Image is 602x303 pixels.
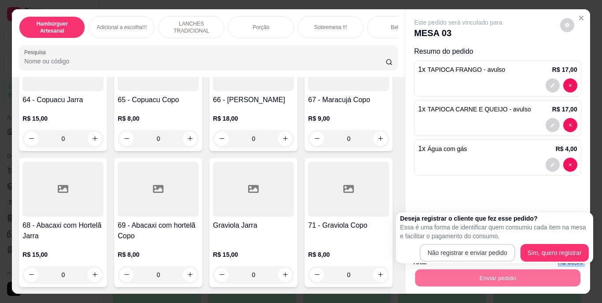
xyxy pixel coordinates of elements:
[119,132,134,146] button: decrease-product-quantity
[552,105,577,114] p: R$ 17,00
[420,244,515,262] button: Não registrar e enviar pedido
[556,144,577,153] p: R$ 4,00
[213,220,294,231] h4: Graviola Jarra
[563,78,577,92] button: decrease-product-quantity
[546,118,560,132] button: decrease-product-quantity
[183,268,197,282] button: increase-product-quantity
[418,104,531,115] p: 1 x
[308,114,389,123] p: R$ 9,00
[183,132,197,146] button: increase-product-quantity
[97,24,147,31] p: Adicional a escolha!!!
[308,95,389,105] h4: 67 - Maracujá Copo
[552,65,577,74] p: R$ 17,00
[418,64,505,75] p: 1 x
[118,220,199,241] h4: 69 - Abacaxi com hortelã Copo
[118,95,199,105] h4: 65 - Copuacu Copo
[427,66,505,73] span: TAPIOCA FRANGO - avulso
[213,114,294,123] p: R$ 18,00
[391,24,410,31] p: Bebidas
[414,46,581,57] p: Resumo do pedido
[308,250,389,259] p: R$ 8,00
[308,220,389,231] h4: 71 - Graviola Copo
[563,118,577,132] button: decrease-product-quantity
[88,132,102,146] button: increase-product-quantity
[166,20,217,34] p: LANCHES TRADICIONAL
[22,250,104,259] p: R$ 15,00
[213,250,294,259] p: R$ 15,00
[24,48,49,56] label: Pesquisa
[215,132,229,146] button: decrease-product-quantity
[26,20,78,34] p: Hambúrguer Artesanal
[520,244,589,262] button: Sim, quero registrar
[119,268,134,282] button: decrease-product-quantity
[400,214,589,223] h2: Deseja registrar o cliente que fez esse pedido?
[24,57,386,66] input: Pesquisa
[22,95,104,105] h4: 64 - Copuacu Jarra
[373,268,387,282] button: increase-product-quantity
[253,24,269,31] p: Porção
[24,268,38,282] button: decrease-product-quantity
[215,268,229,282] button: decrease-product-quantity
[118,114,199,123] p: R$ 8,00
[310,132,324,146] button: decrease-product-quantity
[22,220,104,241] h4: 68 - Abacaxi com Hortelã Jarra
[574,11,588,25] button: Close
[414,18,502,27] p: Este pedido será vinculado para
[546,158,560,172] button: decrease-product-quantity
[88,268,102,282] button: increase-product-quantity
[314,24,347,31] p: Sobremesa !!!
[24,132,38,146] button: decrease-product-quantity
[213,95,294,105] h4: 66 - [PERSON_NAME]
[560,18,574,32] button: decrease-product-quantity
[310,268,324,282] button: decrease-product-quantity
[415,270,580,287] button: Enviar pedido
[278,268,292,282] button: increase-product-quantity
[427,106,531,113] span: TAPIOCA CARNE E QUEIJO - avulso
[414,27,502,39] p: MESA 03
[278,132,292,146] button: increase-product-quantity
[400,223,589,240] p: Essa é uma forma de identificar quem consumiu cada item na mesa e facilitar o pagamento do consumo.
[22,114,104,123] p: R$ 15,00
[373,132,387,146] button: increase-product-quantity
[418,144,467,154] p: 1 x
[546,78,560,92] button: decrease-product-quantity
[118,250,199,259] p: R$ 8,00
[563,158,577,172] button: decrease-product-quantity
[427,145,467,152] span: Água com gás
